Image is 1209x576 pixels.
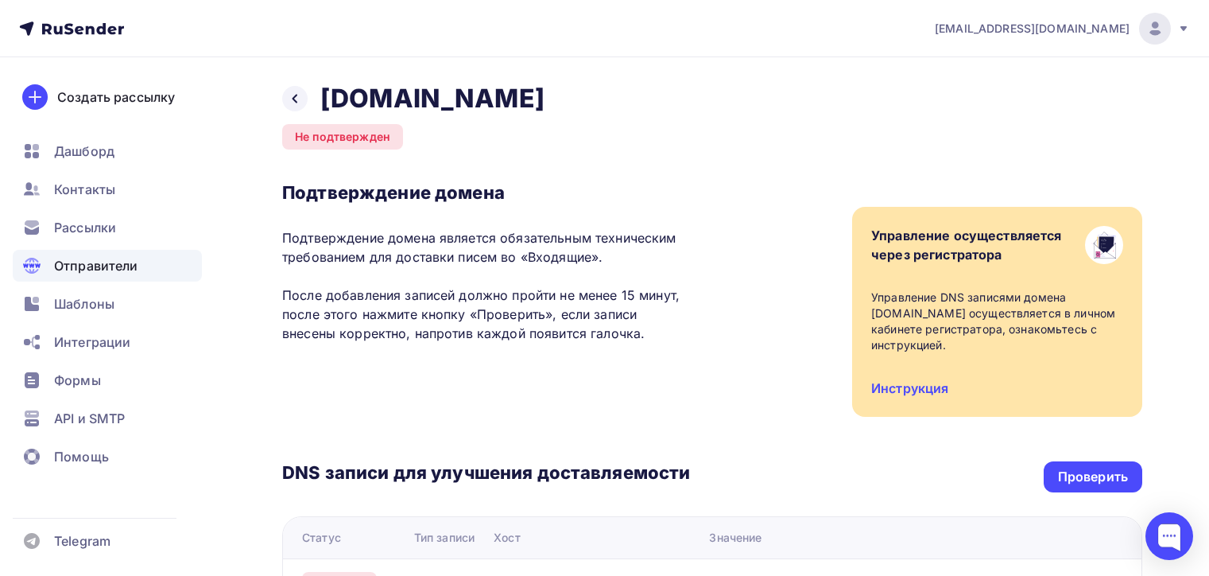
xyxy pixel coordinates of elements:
a: Контакты [13,173,202,205]
div: Управление осуществляется через регистратора [871,226,1062,264]
span: Рассылки [54,218,116,237]
a: Рассылки [13,212,202,243]
span: Шаблоны [54,294,114,313]
a: Отправители [13,250,202,282]
a: Дашборд [13,135,202,167]
h2: [DOMAIN_NAME] [320,83,544,115]
span: Интеграции [54,333,130,352]
span: Отправители [54,256,138,275]
div: Не подтвержден [282,124,403,150]
a: Инструкция [871,380,948,396]
h3: Подтверждение домена [282,181,690,204]
div: Значение [709,530,761,546]
span: Telegram [54,531,110,551]
span: Дашборд [54,142,114,161]
div: Статус [302,530,341,546]
div: Управление DNS записями домена [DOMAIN_NAME] осуществляется в личном кабинете регистратора, ознак... [871,290,1123,353]
p: Подтверждение домена является обязательным техническим требованием для доставки писем во «Входящи... [282,228,690,343]
a: Шаблоны [13,288,202,320]
span: Контакты [54,180,115,199]
h3: DNS записи для улучшения доставляемости [282,461,690,487]
div: Тип записи [414,530,475,546]
div: Хост [494,530,521,546]
span: API и SMTP [54,409,125,428]
div: Проверить [1058,468,1128,486]
span: Формы [54,371,101,390]
span: Помощь [54,447,109,466]
div: Создать рассылку [57,88,175,107]
a: [EMAIL_ADDRESS][DOMAIN_NAME] [935,13,1190,45]
a: Формы [13,364,202,396]
span: [EMAIL_ADDRESS][DOMAIN_NAME] [935,21,1130,37]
